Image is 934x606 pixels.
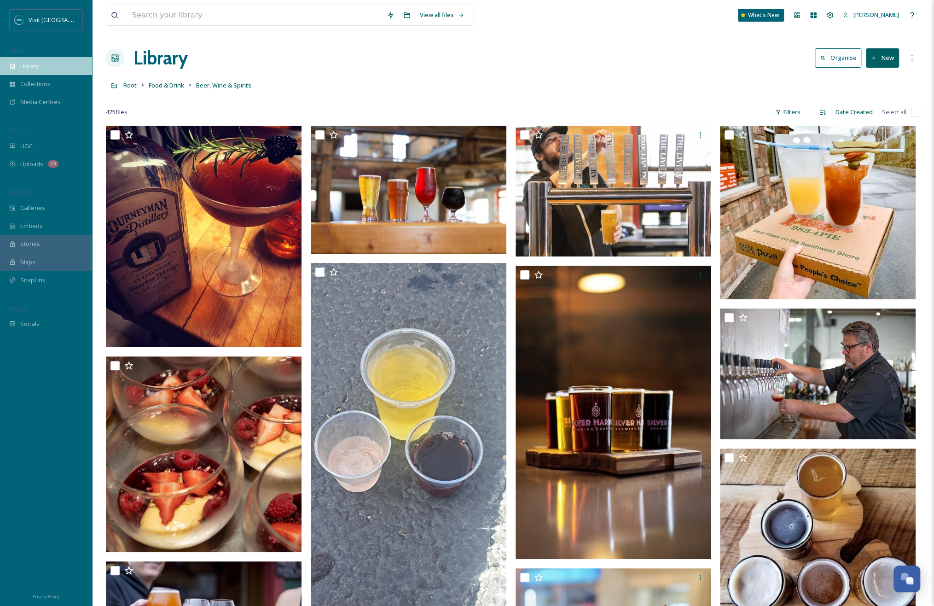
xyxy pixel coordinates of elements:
a: Library [133,44,188,72]
span: Food & Drink [149,81,184,89]
span: SnapLink [20,276,46,285]
span: Socials [20,320,40,328]
img: SM%20Social%20Profile.png [15,15,24,24]
img: Copy of splashwags-Instagram-1957-ig-17986376554308465.jpg [106,126,302,347]
img: Copy of The-Livery-DSC_0285.jpg [311,126,506,253]
span: WIDGETS [9,189,30,196]
span: Uploads [20,160,43,169]
div: Filters [771,103,805,121]
span: SOCIALS [9,305,28,312]
img: Copy of SBP-ToGo.jpg [720,126,916,299]
span: Visit [GEOGRAPHIC_DATA][US_STATE] [29,15,131,24]
a: Root [123,80,137,91]
span: Embeds [20,221,43,230]
span: Beer, Wine & Spirits [196,81,251,89]
a: Food & Drink [149,80,184,91]
a: Beer, Wine & Spirits [196,80,251,91]
span: Stories [20,239,40,248]
img: Copy of riverstjoe-Instagram-1957-ig-18243812476154791.jpg [106,356,302,552]
span: Collections [20,80,51,88]
span: [PERSON_NAME] [853,11,899,19]
a: [PERSON_NAME] [838,6,904,24]
input: Search your library [128,5,382,25]
a: Privacy Policy [33,590,59,601]
a: What's New [738,9,784,22]
button: New [866,48,899,67]
span: Galleries [20,204,45,212]
span: Select all [882,108,906,117]
div: 18 [48,160,58,168]
a: View all files [415,6,469,24]
span: Root [123,81,137,89]
div: Date Created [831,103,877,121]
span: Maps [20,258,35,267]
button: Open Chat [893,565,920,592]
button: Organise [815,48,861,67]
span: MEDIA [9,47,25,54]
img: Copy of The-Livery-488A4030.jpg [516,126,711,256]
span: UGC [20,142,33,151]
span: Media Centres [20,98,61,106]
span: Privacy Policy [33,594,59,600]
img: Copy of IMG_9189-1.jpg [720,309,916,439]
span: COLLECT [9,128,29,134]
span: 475 file s [106,108,128,117]
a: Organise [815,48,866,67]
span: Library [20,62,39,70]
img: Copy of b3b9c9be-0591-afd2-38ec-cfa80521fd11.jpg [516,266,711,559]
